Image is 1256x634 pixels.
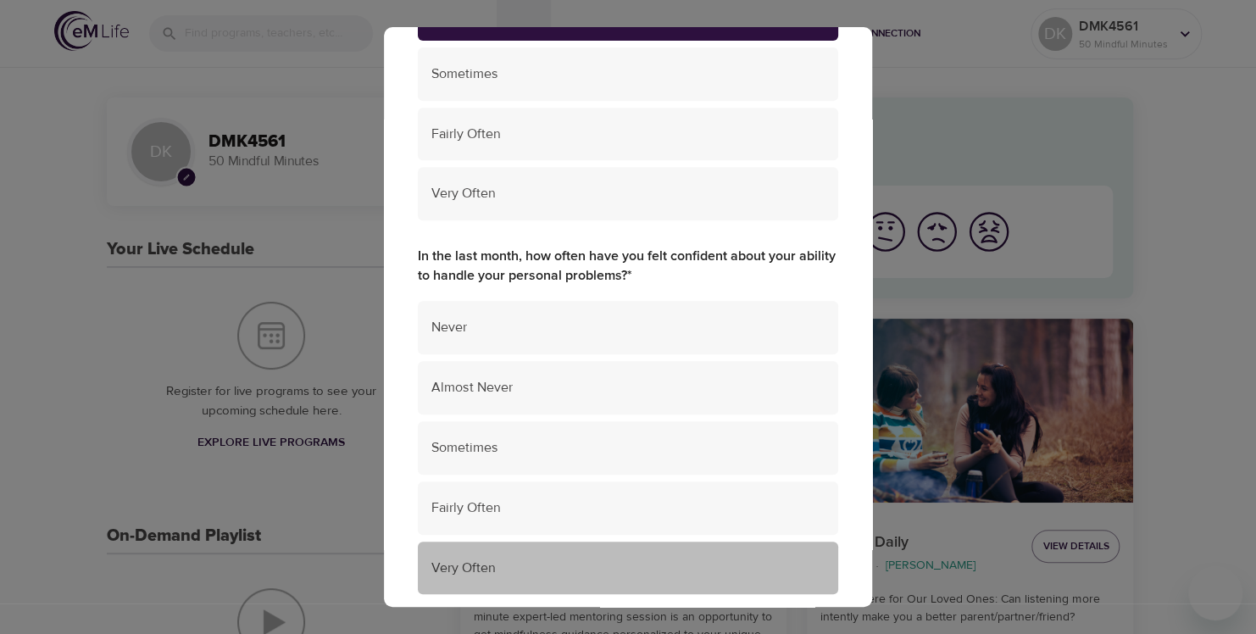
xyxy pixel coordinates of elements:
[431,64,825,84] span: Sometimes
[431,498,825,518] span: Fairly Often
[418,247,838,286] label: In the last month, how often have you felt confident about your ability to handle your personal p...
[431,184,825,203] span: Very Often
[431,438,825,458] span: Sometimes
[431,125,825,144] span: Fairly Often
[431,378,825,398] span: Almost Never
[431,318,825,337] span: Never
[431,559,825,578] span: Very Often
